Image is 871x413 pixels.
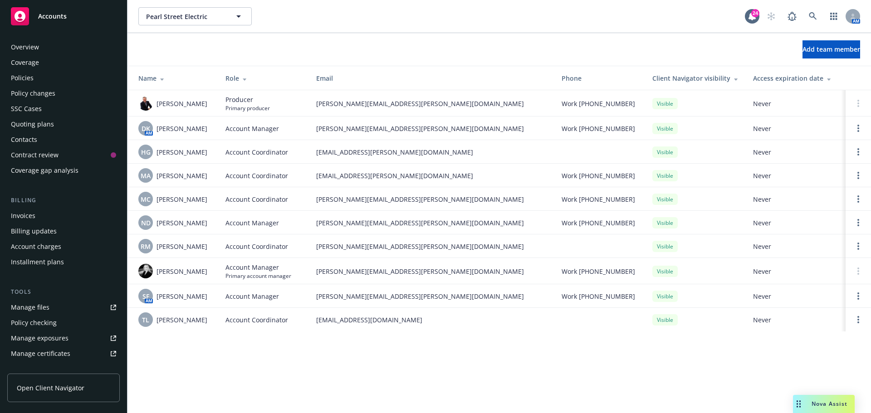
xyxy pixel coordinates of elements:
[38,13,67,20] span: Accounts
[316,267,547,276] span: [PERSON_NAME][EMAIL_ADDRESS][PERSON_NAME][DOMAIN_NAME]
[11,55,39,70] div: Coverage
[562,99,635,108] span: Work [PHONE_NUMBER]
[853,217,864,228] a: Open options
[652,146,678,158] div: Visible
[812,400,847,408] span: Nova Assist
[225,272,291,280] span: Primary account manager
[562,194,635,204] span: Work [PHONE_NUMBER]
[7,239,120,254] a: Account charges
[7,4,120,29] a: Accounts
[793,395,855,413] button: Nova Assist
[7,224,120,238] a: Billing updates
[157,292,207,301] span: [PERSON_NAME]
[7,163,120,178] a: Coverage gap analysis
[652,98,678,109] div: Visible
[11,300,49,315] div: Manage files
[141,147,151,157] span: HG
[753,171,838,180] span: Never
[652,170,678,181] div: Visible
[142,124,150,133] span: DK
[7,209,120,223] a: Invoices
[138,264,153,278] img: photo
[157,218,207,228] span: [PERSON_NAME]
[11,224,57,238] div: Billing updates
[793,395,804,413] div: Drag to move
[316,124,547,133] span: [PERSON_NAME][EMAIL_ADDRESS][PERSON_NAME][DOMAIN_NAME]
[316,73,547,83] div: Email
[141,194,151,204] span: MC
[225,147,288,157] span: Account Coordinator
[753,315,838,325] span: Never
[652,241,678,252] div: Visible
[853,170,864,181] a: Open options
[753,124,838,133] span: Never
[11,86,55,101] div: Policy changes
[11,148,59,162] div: Contract review
[7,148,120,162] a: Contract review
[157,315,207,325] span: [PERSON_NAME]
[753,292,838,301] span: Never
[7,287,120,296] div: Tools
[11,316,57,330] div: Policy checking
[11,346,70,361] div: Manage certificates
[753,73,838,83] div: Access expiration date
[7,40,120,54] a: Overview
[11,239,61,254] div: Account charges
[225,262,291,272] span: Account Manager
[142,315,149,325] span: TL
[853,194,864,204] a: Open options
[316,218,547,228] span: [PERSON_NAME][EMAIL_ADDRESS][PERSON_NAME][DOMAIN_NAME]
[7,196,120,205] div: Billing
[225,171,288,180] span: Account Coordinator
[157,194,207,204] span: [PERSON_NAME]
[11,71,34,85] div: Policies
[7,132,120,147] a: Contacts
[853,314,864,325] a: Open options
[7,346,120,361] a: Manage certificates
[853,123,864,134] a: Open options
[562,124,635,133] span: Work [PHONE_NUMBER]
[225,218,279,228] span: Account Manager
[853,241,864,252] a: Open options
[157,124,207,133] span: [PERSON_NAME]
[562,171,635,180] span: Work [PHONE_NUMBER]
[562,73,638,83] div: Phone
[157,267,207,276] span: [PERSON_NAME]
[225,315,288,325] span: Account Coordinator
[11,209,35,223] div: Invoices
[853,146,864,157] a: Open options
[753,147,838,157] span: Never
[225,124,279,133] span: Account Manager
[7,316,120,330] a: Policy checking
[7,331,120,345] a: Manage exposures
[753,194,838,204] span: Never
[753,267,838,276] span: Never
[652,73,739,83] div: Client Navigator visibility
[157,171,207,180] span: [PERSON_NAME]
[7,102,120,116] a: SSC Cases
[11,102,42,116] div: SSC Cases
[652,291,678,302] div: Visible
[7,117,120,131] a: Quoting plans
[316,194,547,204] span: [PERSON_NAME][EMAIL_ADDRESS][PERSON_NAME][DOMAIN_NAME]
[316,147,547,157] span: [EMAIL_ADDRESS][PERSON_NAME][DOMAIN_NAME]
[146,12,225,21] span: Pearl Street Electric
[802,45,860,53] span: Add team member
[157,242,207,251] span: [PERSON_NAME]
[141,218,151,228] span: ND
[11,255,64,269] div: Installment plans
[225,104,270,112] span: Primary producer
[753,242,838,251] span: Never
[783,7,801,25] a: Report a Bug
[17,383,84,393] span: Open Client Navigator
[825,7,843,25] a: Switch app
[225,242,288,251] span: Account Coordinator
[11,117,54,131] div: Quoting plans
[7,71,120,85] a: Policies
[562,267,635,276] span: Work [PHONE_NUMBER]
[11,40,39,54] div: Overview
[753,218,838,228] span: Never
[157,147,207,157] span: [PERSON_NAME]
[316,292,547,301] span: [PERSON_NAME][EMAIL_ADDRESS][PERSON_NAME][DOMAIN_NAME]
[225,292,279,301] span: Account Manager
